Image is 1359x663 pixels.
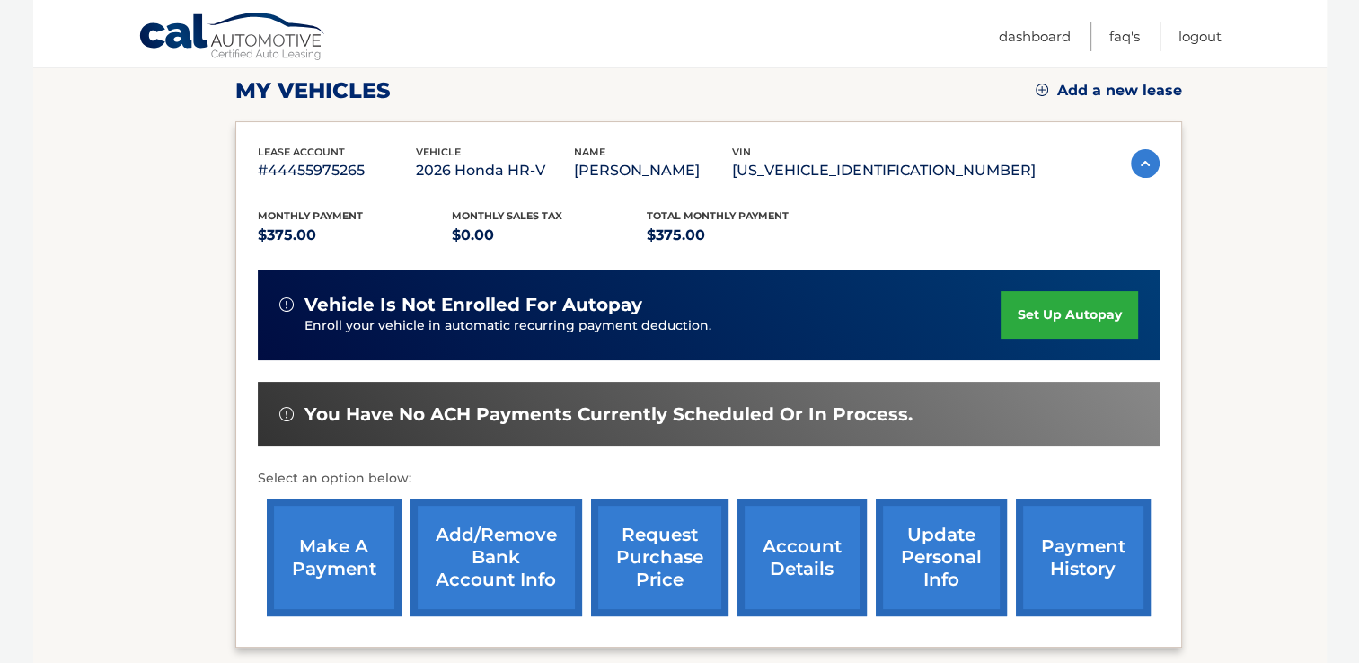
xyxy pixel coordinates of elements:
[1178,22,1222,51] a: Logout
[1131,149,1160,178] img: accordion-active.svg
[410,499,582,616] a: Add/Remove bank account info
[279,297,294,312] img: alert-white.svg
[235,77,391,104] h2: my vehicles
[999,22,1071,51] a: Dashboard
[647,209,789,222] span: Total Monthly Payment
[732,158,1036,183] p: [US_VEHICLE_IDENTIFICATION_NUMBER]
[574,158,732,183] p: [PERSON_NAME]
[258,209,363,222] span: Monthly Payment
[647,223,842,248] p: $375.00
[1109,22,1140,51] a: FAQ's
[416,146,461,158] span: vehicle
[258,223,453,248] p: $375.00
[267,499,402,616] a: make a payment
[452,223,647,248] p: $0.00
[591,499,728,616] a: request purchase price
[876,499,1007,616] a: update personal info
[304,294,642,316] span: vehicle is not enrolled for autopay
[574,146,605,158] span: name
[258,146,345,158] span: lease account
[138,12,327,64] a: Cal Automotive
[1036,84,1048,96] img: add.svg
[1001,291,1137,339] a: set up autopay
[737,499,867,616] a: account details
[416,158,574,183] p: 2026 Honda HR-V
[258,468,1160,490] p: Select an option below:
[304,316,1002,336] p: Enroll your vehicle in automatic recurring payment deduction.
[304,403,913,426] span: You have no ACH payments currently scheduled or in process.
[279,407,294,421] img: alert-white.svg
[258,158,416,183] p: #44455975265
[1016,499,1151,616] a: payment history
[1036,82,1182,100] a: Add a new lease
[732,146,751,158] span: vin
[452,209,562,222] span: Monthly sales Tax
